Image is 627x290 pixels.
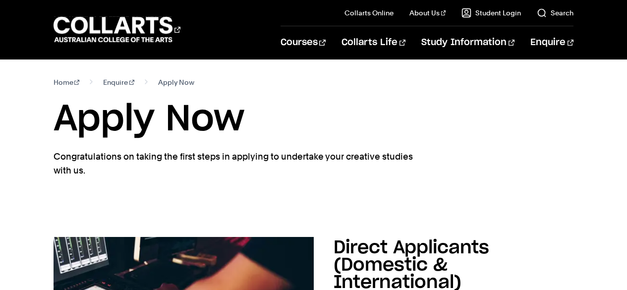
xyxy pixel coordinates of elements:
a: Search [537,8,573,18]
a: Collarts Online [344,8,394,18]
a: Home [54,75,80,89]
a: Study Information [421,26,514,59]
a: About Us [409,8,446,18]
a: Student Login [461,8,521,18]
div: Go to homepage [54,15,180,44]
a: Collarts Life [342,26,405,59]
a: Courses [281,26,326,59]
p: Congratulations on taking the first steps in applying to undertake your creative studies with us. [54,150,415,177]
a: Enquire [103,75,134,89]
span: Apply Now [158,75,194,89]
h1: Apply Now [54,97,574,142]
a: Enquire [530,26,573,59]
